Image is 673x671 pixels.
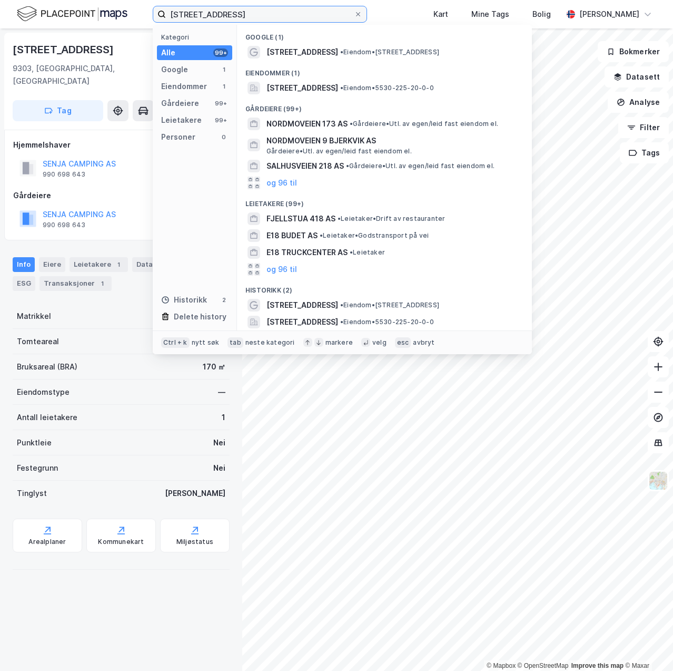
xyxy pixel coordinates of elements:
span: [STREET_ADDRESS] [266,46,338,59]
div: velg [372,338,387,347]
div: Bolig [532,8,551,21]
div: 1 [222,411,225,424]
button: og 96 til [266,263,297,276]
div: Info [13,257,35,272]
button: og 96 til [266,177,297,189]
div: 9303, [GEOGRAPHIC_DATA], [GEOGRAPHIC_DATA] [13,62,182,87]
div: [PERSON_NAME] [165,487,225,500]
div: Nei [213,462,225,474]
div: 170 ㎡ [203,361,225,373]
div: Festegrunn [17,462,58,474]
span: • [340,301,343,309]
img: logo.f888ab2527a4732fd821a326f86c7f29.svg [17,5,127,23]
span: Leietaker [350,248,385,257]
span: Gårdeiere • Utl. av egen/leid fast eiendom el. [350,120,498,128]
a: Improve this map [571,662,623,669]
div: Miljøstatus [176,538,213,546]
div: [STREET_ADDRESS] [13,41,116,58]
button: Filter [618,117,669,138]
span: • [350,120,353,128]
iframe: Chat Widget [620,620,673,671]
span: • [346,162,349,170]
div: esc [395,337,411,348]
div: 990 698 643 [43,221,85,229]
div: Punktleie [17,436,52,449]
div: Antall leietakere [17,411,77,424]
div: [PERSON_NAME] [579,8,639,21]
span: Gårdeiere • Utl. av egen/leid fast eiendom el. [346,162,494,170]
button: Analyse [608,92,669,113]
span: [STREET_ADDRESS] [266,82,338,94]
div: Gårdeiere [161,97,199,110]
span: SALHUSVEIEN 218 AS [266,160,344,172]
span: Eiendom • 5530-225-20-0-0 [340,318,434,326]
div: Google (1) [237,25,532,44]
span: Eiendom • 5530-225-20-0-0 [340,84,434,92]
span: [STREET_ADDRESS] [266,316,338,328]
span: • [340,84,343,92]
span: E18 TRUCKCENTER AS [266,246,348,259]
div: Bruksareal (BRA) [17,361,77,373]
span: NORDMOVEIEN 173 AS [266,118,348,130]
button: Tag [13,100,103,121]
div: ESG [13,276,35,291]
div: Kommunekart [98,538,144,546]
div: 99+ [213,48,228,57]
div: 1 [113,259,124,270]
div: 1 [220,65,228,74]
div: Historikk (2) [237,278,532,297]
div: Kart [433,8,448,21]
div: neste kategori [245,338,295,347]
a: OpenStreetMap [518,662,569,669]
span: Gårdeiere • Utl. av egen/leid fast eiendom el. [266,147,412,155]
div: 2 [220,296,228,304]
div: Eiendomstype [17,386,70,398]
div: Historikk [161,294,207,306]
div: Eiere [39,257,65,272]
span: Leietaker • Godstransport på vei [320,231,429,240]
div: Kategori [161,33,232,41]
div: Leietakere (99+) [237,191,532,210]
div: Mine Tags [471,8,509,21]
span: NORDMOVEIEN 9 BJERKVIK AS [266,134,519,147]
span: • [338,215,341,222]
a: Mapbox [487,662,516,669]
div: Leietakere [70,257,128,272]
div: Matrikkel [17,310,51,323]
div: markere [325,338,353,347]
div: 99+ [213,99,228,108]
span: • [350,248,353,256]
div: Hjemmelshaver [13,139,229,151]
div: Personer [161,131,195,143]
div: Eiendommer [161,80,207,93]
span: Leietaker • Drift av restauranter [338,215,445,223]
span: Eiendom • [STREET_ADDRESS] [340,48,439,56]
img: Z [648,471,668,491]
div: 1 [220,82,228,91]
span: [STREET_ADDRESS] [266,299,338,312]
div: Nei [213,436,225,449]
div: Alle [161,46,175,59]
button: Bokmerker [598,41,669,62]
div: nytt søk [192,338,220,347]
div: Datasett [132,257,172,272]
span: • [320,231,323,239]
input: Søk på adresse, matrikkel, gårdeiere, leietakere eller personer [166,6,354,22]
div: Google [161,63,188,76]
span: FJELLSTUA 418 AS [266,212,335,225]
span: • [340,318,343,326]
div: avbryt [413,338,434,347]
div: Tomteareal [17,335,59,348]
button: Tags [620,142,669,163]
div: — [218,386,225,398]
div: 990 698 643 [43,170,85,179]
span: • [340,48,343,56]
div: Kontrollprogram for chat [620,620,673,671]
div: Transaksjoner [39,276,112,291]
div: Eiendommer (1) [237,61,532,80]
button: Datasett [605,66,669,87]
div: Gårdeiere (99+) [237,96,532,115]
div: 1 [97,278,107,289]
div: Gårdeiere [13,189,229,202]
span: Eiendom • [STREET_ADDRESS] [340,301,439,309]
